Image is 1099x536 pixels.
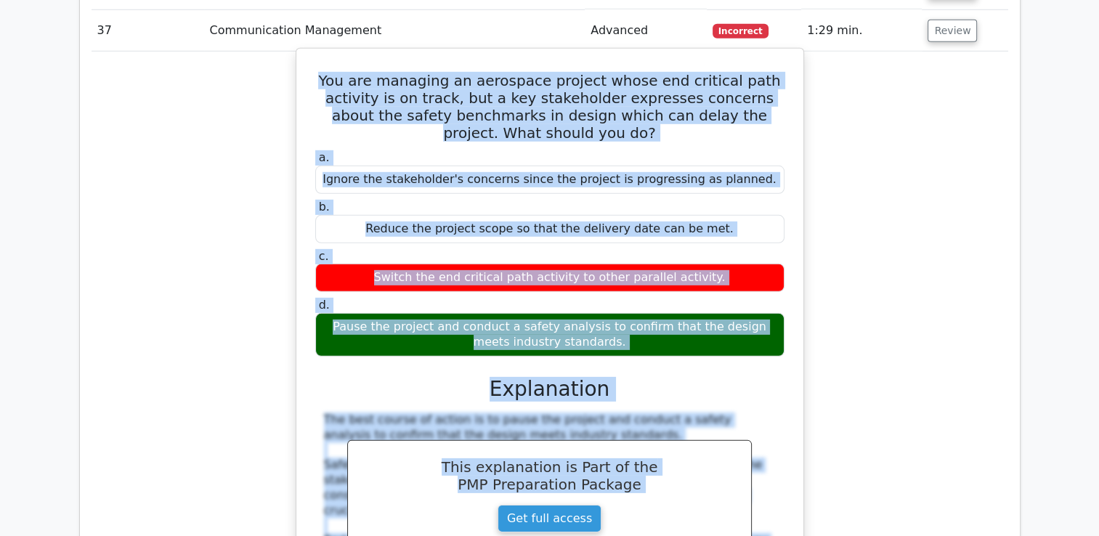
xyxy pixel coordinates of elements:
[314,72,786,142] h5: You are managing an aerospace project whose end critical path activity is on track, but a key sta...
[315,264,784,292] div: Switch the end critical path activity to other parallel activity.
[801,10,922,52] td: 1:29 min.
[315,313,784,357] div: Pause the project and conduct a safety analysis to confirm that the design meets industry standards.
[928,20,977,42] button: Review
[315,166,784,194] div: Ignore the stakeholder's concerns since the project is progressing as planned.
[319,200,330,214] span: b.
[713,24,769,38] span: Incorrect
[319,249,329,263] span: c.
[324,377,776,402] h3: Explanation
[319,150,330,164] span: a.
[315,215,784,243] div: Reduce the project scope so that the delivery date can be met.
[498,505,601,532] a: Get full access
[319,298,330,312] span: d.
[204,10,585,52] td: Communication Management
[585,10,707,52] td: Advanced
[92,10,204,52] td: 37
